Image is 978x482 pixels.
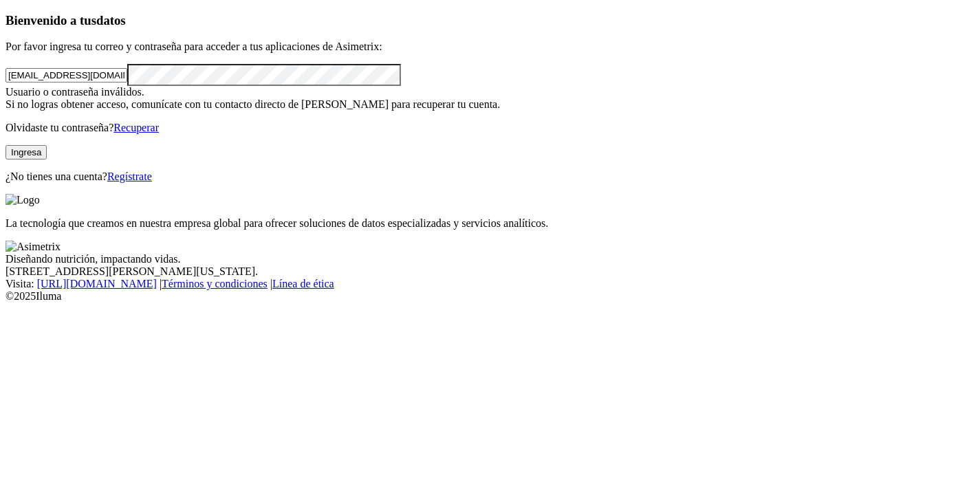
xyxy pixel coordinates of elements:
[6,68,127,83] input: Tu correo
[272,278,334,289] a: Línea de ética
[6,217,972,230] p: La tecnología que creamos en nuestra empresa global para ofrecer soluciones de datos especializad...
[6,13,972,28] h3: Bienvenido a tus
[37,278,157,289] a: [URL][DOMAIN_NAME]
[6,241,61,253] img: Asimetrix
[162,278,268,289] a: Términos y condiciones
[6,278,972,290] div: Visita : | |
[6,122,972,134] p: Olvidaste tu contraseña?
[6,171,972,183] p: ¿No tienes una cuenta?
[6,253,972,265] div: Diseñando nutrición, impactando vidas.
[6,41,972,53] p: Por favor ingresa tu correo y contraseña para acceder a tus aplicaciones de Asimetrix:
[6,86,972,111] div: Usuario o contraseña inválidos. Si no logras obtener acceso, comunícate con tu contacto directo d...
[113,122,159,133] a: Recuperar
[6,194,40,206] img: Logo
[6,145,47,160] button: Ingresa
[6,290,972,303] div: © 2025 Iluma
[6,265,972,278] div: [STREET_ADDRESS][PERSON_NAME][US_STATE].
[107,171,152,182] a: Regístrate
[96,13,126,28] span: datos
